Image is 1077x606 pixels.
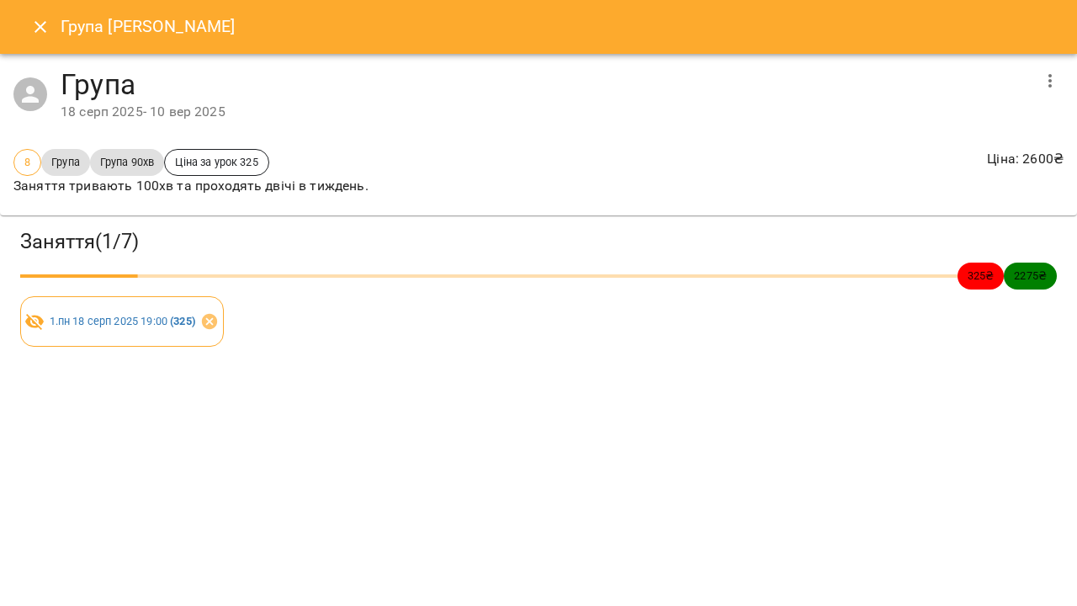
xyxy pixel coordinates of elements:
span: Група [41,154,90,170]
span: 325 ₴ [958,268,1005,284]
button: Close [20,7,61,47]
a: 1.пн 18 серп 2025 19:00 (325) [50,315,195,327]
span: Ціна за урок 325 [165,154,268,170]
p: Заняття тривають 100хв та проходять двічі в тиждень. [13,176,369,196]
p: Ціна : 2600 ₴ [987,149,1064,169]
span: 8 [14,154,40,170]
h6: Група [PERSON_NAME] [61,13,236,40]
span: 2275 ₴ [1004,268,1057,284]
div: 18 серп 2025 - 10 вер 2025 [61,102,1030,122]
h4: Група [61,67,1030,102]
div: 1.пн 18 серп 2025 19:00 (325) [20,296,224,347]
span: Група 90хв [90,154,164,170]
h3: Заняття ( 1 / 7 ) [20,229,1057,255]
b: ( 325 ) [170,315,195,327]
